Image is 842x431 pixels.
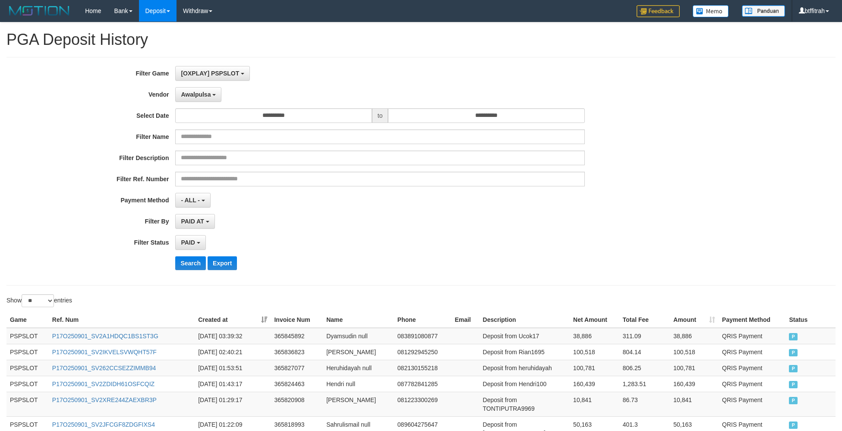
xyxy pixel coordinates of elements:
th: Amount: activate to sort column ascending [670,312,719,328]
td: 86.73 [619,392,670,416]
td: Deposit from Rian1695 [479,344,570,360]
button: Export [208,256,237,270]
img: Feedback.jpg [637,5,680,17]
th: Email [451,312,479,328]
td: 100,781 [670,360,719,376]
th: Net Amount [570,312,619,328]
td: 10,841 [570,392,619,416]
button: - ALL - [175,193,210,208]
a: P17O250901_SV2A1HDQC1BS1ST3G [52,333,158,340]
button: Awalpulsa [175,87,221,102]
span: Awalpulsa [181,91,211,98]
td: 081223300269 [394,392,451,416]
td: 804.14 [619,344,670,360]
span: PAID [181,239,195,246]
a: P17O250901_SV2ZDIDH61OSFCQIZ [52,381,155,387]
td: [PERSON_NAME] [323,392,394,416]
span: PAID AT [181,218,204,225]
td: 38,886 [670,328,719,344]
a: P17O250901_SV2JFCGF8ZDGFIXS4 [52,421,155,428]
td: [DATE] 02:40:21 [195,344,271,360]
th: Status [785,312,836,328]
span: to [372,108,388,123]
td: [PERSON_NAME] [323,344,394,360]
td: QRIS Payment [719,328,785,344]
td: 38,886 [570,328,619,344]
td: [DATE] 03:39:32 [195,328,271,344]
td: Deposit from heruhidayah [479,360,570,376]
span: PAID [789,381,798,388]
h1: PGA Deposit History [6,31,836,48]
span: PAID [789,349,798,356]
td: 160,439 [670,376,719,392]
td: [DATE] 01:29:17 [195,392,271,416]
th: Name [323,312,394,328]
a: P17O250901_SV262CCSEZZIMMB94 [52,365,156,371]
span: PAID [789,397,798,404]
span: PAID [789,422,798,429]
label: Show entries [6,294,72,307]
span: - ALL - [181,197,200,204]
th: Payment Method [719,312,785,328]
td: 100,518 [670,344,719,360]
th: Description [479,312,570,328]
td: Hendri null [323,376,394,392]
td: 083891080877 [394,328,451,344]
button: PAID [175,235,205,250]
td: Deposit from TONTIPUTRA9969 [479,392,570,416]
td: 100,781 [570,360,619,376]
td: 1,283.51 [619,376,670,392]
button: [OXPLAY] PSPSLOT [175,66,250,81]
th: Invoice Num [271,312,323,328]
td: QRIS Payment [719,344,785,360]
td: 365827077 [271,360,323,376]
td: [DATE] 01:43:17 [195,376,271,392]
td: Deposit from Hendri100 [479,376,570,392]
td: 806.25 [619,360,670,376]
td: 365836823 [271,344,323,360]
button: PAID AT [175,214,214,229]
td: 365845892 [271,328,323,344]
td: 365824463 [271,376,323,392]
span: [OXPLAY] PSPSLOT [181,70,239,77]
td: 081292945250 [394,344,451,360]
th: Phone [394,312,451,328]
button: Search [175,256,206,270]
td: QRIS Payment [719,360,785,376]
select: Showentries [22,294,54,307]
th: Game [6,312,49,328]
td: Dyamsudin null [323,328,394,344]
td: 100,518 [570,344,619,360]
span: PAID [789,333,798,340]
span: PAID [789,365,798,372]
td: PSPSLOT [6,328,49,344]
td: Heruhidayah null [323,360,394,376]
td: 365820908 [271,392,323,416]
a: P17O250901_SV2XRE244ZAEXBR3P [52,396,157,403]
td: 10,841 [670,392,719,416]
td: PSPSLOT [6,392,49,416]
img: Button%20Memo.svg [693,5,729,17]
td: QRIS Payment [719,392,785,416]
td: 160,439 [570,376,619,392]
th: Total Fee [619,312,670,328]
td: [DATE] 01:53:51 [195,360,271,376]
img: panduan.png [742,5,785,17]
td: 082130155218 [394,360,451,376]
td: PSPSLOT [6,376,49,392]
td: QRIS Payment [719,376,785,392]
img: MOTION_logo.png [6,4,72,17]
td: Deposit from Ucok17 [479,328,570,344]
td: 311.09 [619,328,670,344]
a: P17O250901_SV2IKVELSVWQHT57F [52,349,157,355]
th: Created at: activate to sort column ascending [195,312,271,328]
td: PSPSLOT [6,344,49,360]
td: 087782841285 [394,376,451,392]
td: PSPSLOT [6,360,49,376]
th: Ref. Num [49,312,195,328]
